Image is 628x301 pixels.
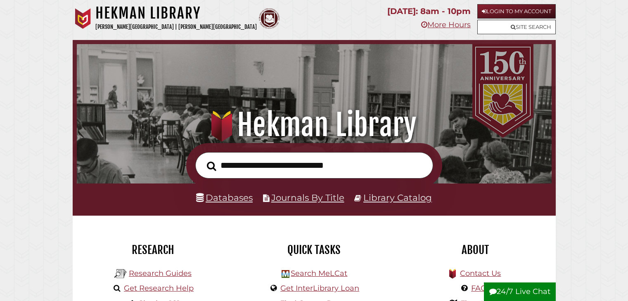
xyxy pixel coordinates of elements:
h2: About [401,243,550,257]
p: [DATE]: 8am - 10pm [387,4,471,19]
a: Journals By Title [271,192,344,203]
img: Calvin Theological Seminary [259,8,280,29]
i: Search [207,161,216,171]
a: Login to My Account [477,4,556,19]
p: [PERSON_NAME][GEOGRAPHIC_DATA] | [PERSON_NAME][GEOGRAPHIC_DATA] [95,22,257,32]
a: Research Guides [129,269,192,278]
a: Contact Us [460,269,501,278]
a: Site Search [477,20,556,34]
h2: Research [79,243,228,257]
a: Get InterLibrary Loan [280,284,359,293]
h1: Hekman Library [86,107,542,143]
a: FAQs [471,284,491,293]
a: More Hours [421,20,471,29]
img: Hekman Library Logo [282,270,289,278]
img: Calvin University [73,8,93,29]
a: Databases [196,192,253,203]
h1: Hekman Library [95,4,257,22]
img: Hekman Library Logo [114,268,127,280]
a: Library Catalog [363,192,432,203]
button: Search [203,159,220,173]
h2: Quick Tasks [240,243,389,257]
a: Search MeLCat [291,269,347,278]
a: Get Research Help [124,284,194,293]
